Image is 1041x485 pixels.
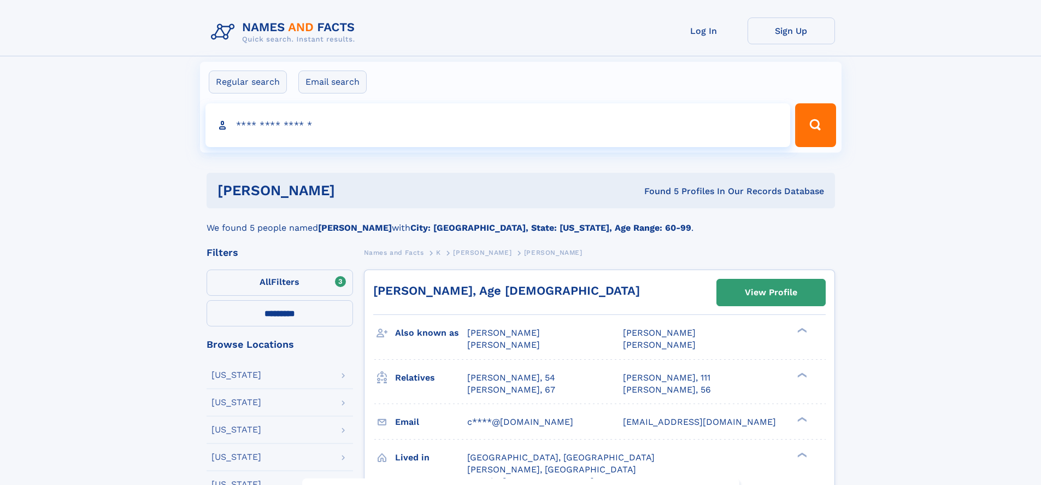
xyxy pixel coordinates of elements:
[623,340,696,350] span: [PERSON_NAME]
[453,246,511,259] a: [PERSON_NAME]
[717,279,825,306] a: View Profile
[467,452,655,463] span: [GEOGRAPHIC_DATA], [GEOGRAPHIC_DATA]
[795,103,836,147] button: Search Button
[207,208,835,235] div: We found 5 people named with .
[395,413,467,431] h3: Email
[436,246,441,259] a: K
[373,284,640,297] a: [PERSON_NAME], Age [DEMOGRAPHIC_DATA]
[211,453,261,461] div: [US_STATE]
[795,416,808,423] div: ❯
[490,185,824,197] div: Found 5 Profiles In Our Records Database
[467,464,636,475] span: [PERSON_NAME], [GEOGRAPHIC_DATA]
[623,384,711,396] a: [PERSON_NAME], 56
[467,372,555,384] a: [PERSON_NAME], 54
[453,249,511,256] span: [PERSON_NAME]
[207,17,364,47] img: Logo Names and Facts
[748,17,835,44] a: Sign Up
[467,384,555,396] a: [PERSON_NAME], 67
[207,340,353,349] div: Browse Locations
[395,324,467,342] h3: Also known as
[467,340,540,350] span: [PERSON_NAME]
[623,328,696,338] span: [PERSON_NAME]
[395,448,467,467] h3: Lived in
[395,369,467,387] h3: Relatives
[436,249,441,256] span: K
[623,417,776,427] span: [EMAIL_ADDRESS][DOMAIN_NAME]
[318,223,392,233] b: [PERSON_NAME]
[745,280,797,305] div: View Profile
[410,223,691,233] b: City: [GEOGRAPHIC_DATA], State: [US_STATE], Age Range: 60-99
[211,425,261,434] div: [US_STATE]
[205,103,791,147] input: search input
[211,371,261,379] div: [US_STATE]
[524,249,583,256] span: [PERSON_NAME]
[467,328,540,338] span: [PERSON_NAME]
[623,372,710,384] a: [PERSON_NAME], 111
[207,248,353,258] div: Filters
[795,327,808,334] div: ❯
[260,277,271,287] span: All
[364,246,424,259] a: Names and Facts
[211,398,261,407] div: [US_STATE]
[795,451,808,458] div: ❯
[207,270,353,296] label: Filters
[217,184,490,197] h1: [PERSON_NAME]
[298,71,367,94] label: Email search
[660,17,748,44] a: Log In
[209,71,287,94] label: Regular search
[795,371,808,378] div: ❯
